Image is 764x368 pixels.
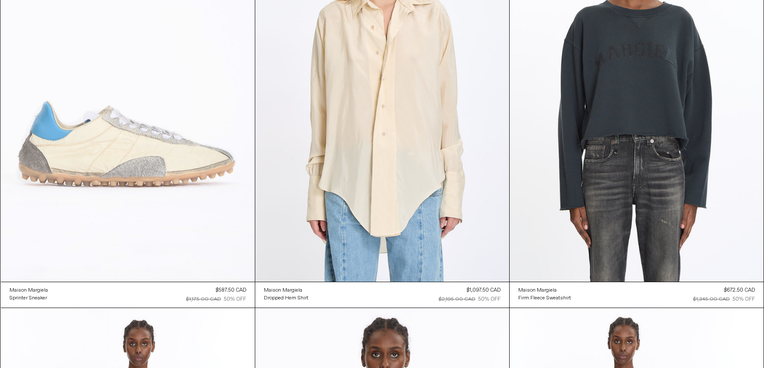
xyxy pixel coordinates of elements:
[518,295,571,302] div: Firm Fleece Sweatshirt
[732,296,755,303] div: 50% OFF
[224,296,246,303] div: 50% OFF
[10,294,48,302] a: Sprinter Sneaker
[478,296,501,303] div: 50% OFF
[439,296,476,303] div: $2,195.00 CAD
[724,286,755,294] div: $672.50 CAD
[693,296,730,303] div: $1,345.00 CAD
[10,286,48,294] a: Maison Margiela
[466,286,501,294] div: $1,097.50 CAD
[264,286,308,294] a: Maison Margiela
[518,286,571,294] a: Maison Margiela
[264,294,308,302] a: Dropped Hem Shirt
[10,295,47,302] div: Sprinter Sneaker
[216,286,246,294] div: $587.50 CAD
[186,296,221,303] div: $1,175.00 CAD
[518,294,571,302] a: Firm Fleece Sweatshirt
[518,287,557,294] div: Maison Margiela
[264,295,308,302] div: Dropped Hem Shirt
[264,287,302,294] div: Maison Margiela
